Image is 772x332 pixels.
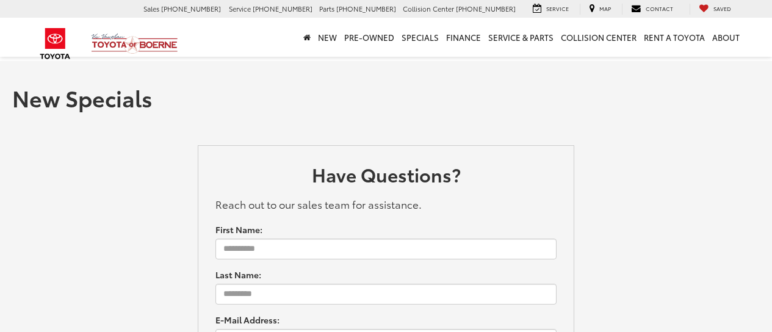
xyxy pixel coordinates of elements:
p: Reach out to our sales team for assistance. [215,197,557,211]
span: Map [599,4,611,12]
label: Last Name: [215,269,261,281]
span: [PHONE_NUMBER] [456,4,516,13]
h1: New Specials [12,85,760,110]
a: Map [580,4,620,15]
a: New [314,18,341,57]
a: Home [300,18,314,57]
span: [PHONE_NUMBER] [253,4,312,13]
span: Service [546,4,569,12]
a: Pre-Owned [341,18,398,57]
span: Saved [713,4,731,12]
a: Specials [398,18,442,57]
span: [PHONE_NUMBER] [161,4,221,13]
h2: Have Questions? [215,164,557,190]
span: [PHONE_NUMBER] [336,4,396,13]
span: Service [229,4,251,13]
img: Vic Vaughan Toyota of Boerne [91,33,178,54]
a: Rent a Toyota [640,18,709,57]
label: First Name: [215,223,262,236]
span: Collision Center [403,4,454,13]
a: Collision Center [557,18,640,57]
span: Contact [646,4,673,12]
a: Service [524,4,578,15]
a: My Saved Vehicles [690,4,740,15]
span: Sales [143,4,159,13]
label: E-Mail Address: [215,314,280,326]
a: Contact [622,4,682,15]
img: Toyota [32,24,78,63]
a: Finance [442,18,485,57]
span: Parts [319,4,334,13]
a: About [709,18,743,57]
a: Service & Parts: Opens in a new tab [485,18,557,57]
